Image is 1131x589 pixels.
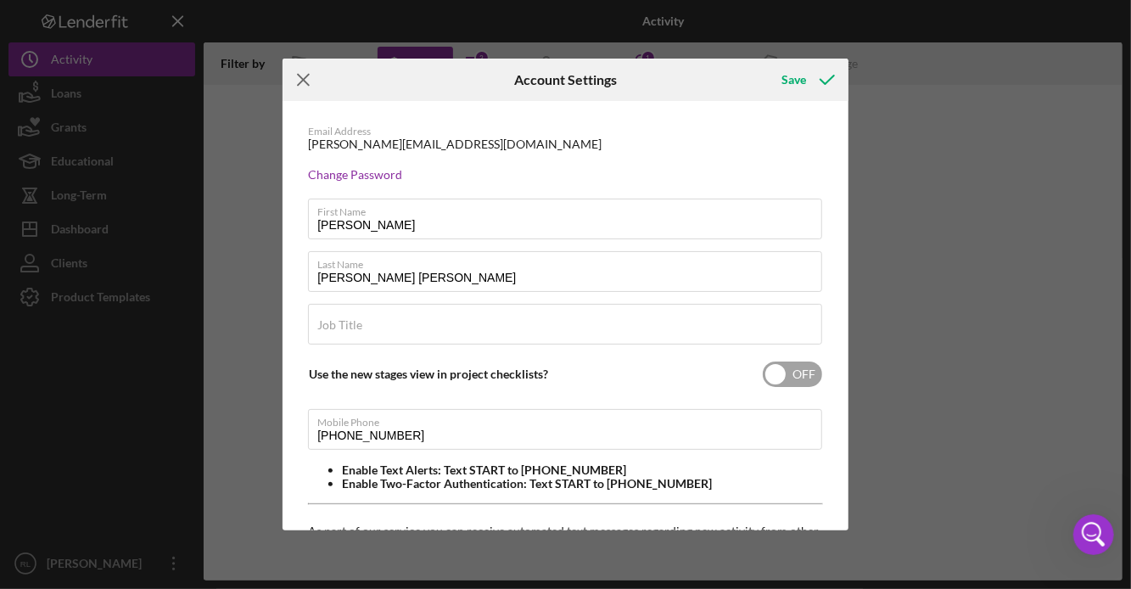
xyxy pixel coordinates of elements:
[308,126,823,137] div: Email Address
[342,463,823,477] li: Enable Text Alerts: Text START to [PHONE_NUMBER]
[781,63,806,97] div: Save
[317,410,822,429] label: Mobile Phone
[308,522,823,579] p: As part of our service you can receive automated text messages regarding new activity from other ...
[514,72,617,87] h6: Account Settings
[317,199,822,218] label: First Name
[308,137,602,151] div: [PERSON_NAME][EMAIL_ADDRESS][DOMAIN_NAME]
[34,149,305,178] p: How can we help?
[37,458,76,470] span: Home
[141,458,199,470] span: Messages
[292,27,322,58] div: Close
[317,318,362,332] label: Job Title
[317,252,822,271] label: Last Name
[231,27,265,61] img: Profile image for Christina
[308,168,823,182] div: Change Password
[227,416,339,484] button: Help
[113,416,226,484] button: Messages
[269,458,296,470] span: Help
[1073,514,1114,555] iframe: Intercom live chat
[34,121,305,149] p: Hi [PERSON_NAME]
[764,63,848,97] button: Save
[309,367,548,381] label: Use the new stages view in project checklists?
[342,477,823,491] li: Enable Two-Factor Authentication: Text START to [PHONE_NUMBER]
[34,32,61,59] img: logo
